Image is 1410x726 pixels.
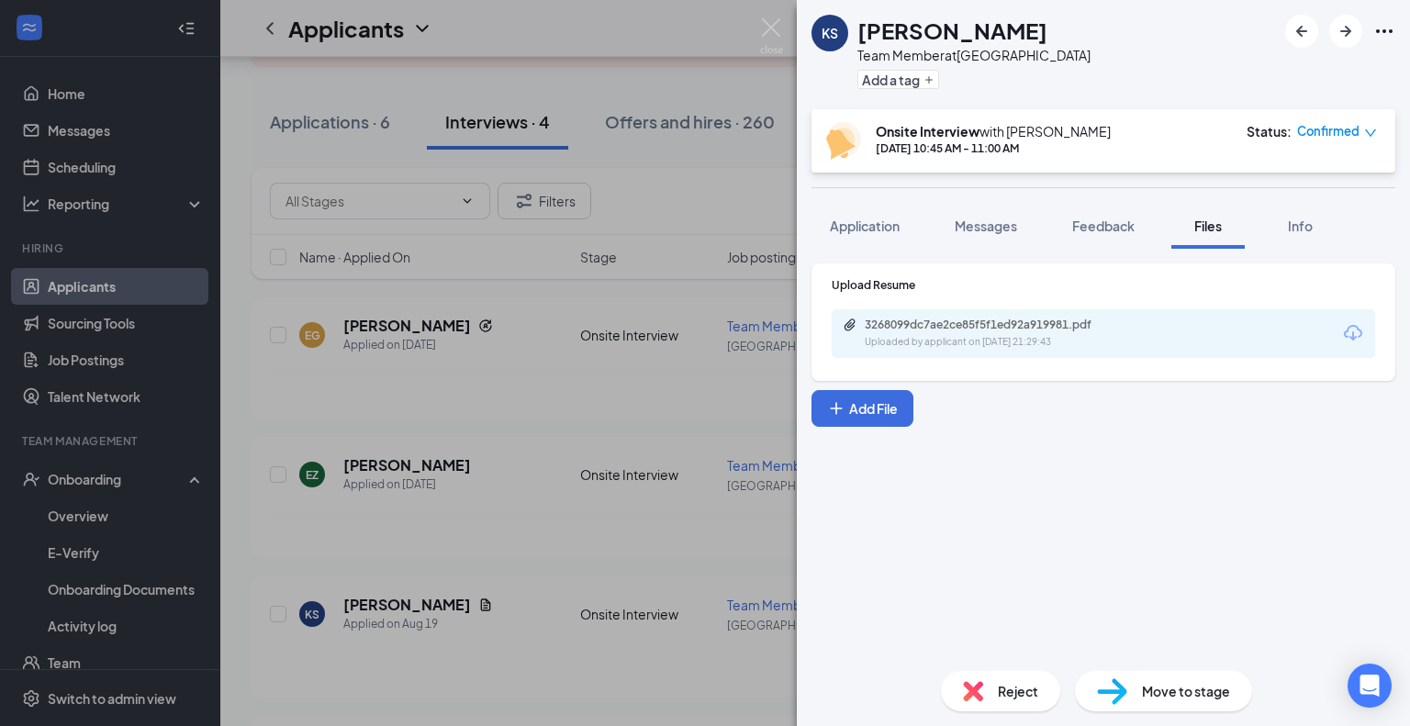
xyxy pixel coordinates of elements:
[811,390,913,427] button: Add FilePlus
[1342,322,1364,344] svg: Download
[1285,15,1318,48] button: ArrowLeftNew
[1335,20,1357,42] svg: ArrowRight
[1373,20,1395,42] svg: Ellipses
[865,318,1122,332] div: 3268099dc7ae2ce85f5f1ed92a919981.pdf
[1072,218,1135,234] span: Feedback
[857,46,1091,64] div: Team Member at [GEOGRAPHIC_DATA]
[876,122,1111,140] div: with [PERSON_NAME]
[1291,20,1313,42] svg: ArrowLeftNew
[923,74,934,85] svg: Plus
[1288,218,1313,234] span: Info
[1364,127,1377,140] span: down
[857,70,939,89] button: PlusAdd a tag
[955,218,1017,234] span: Messages
[843,318,857,332] svg: Paperclip
[876,123,979,140] b: Onsite Interview
[876,140,1111,156] div: [DATE] 10:45 AM - 11:00 AM
[865,335,1140,350] div: Uploaded by applicant on [DATE] 21:29:43
[998,681,1038,701] span: Reject
[832,277,1375,293] div: Upload Resume
[827,399,845,418] svg: Plus
[1297,122,1360,140] span: Confirmed
[830,218,900,234] span: Application
[1194,218,1222,234] span: Files
[822,24,838,42] div: KS
[1348,664,1392,708] div: Open Intercom Messenger
[843,318,1140,350] a: Paperclip3268099dc7ae2ce85f5f1ed92a919981.pdfUploaded by applicant on [DATE] 21:29:43
[857,15,1047,46] h1: [PERSON_NAME]
[1247,122,1292,140] div: Status :
[1329,15,1362,48] button: ArrowRight
[1142,681,1230,701] span: Move to stage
